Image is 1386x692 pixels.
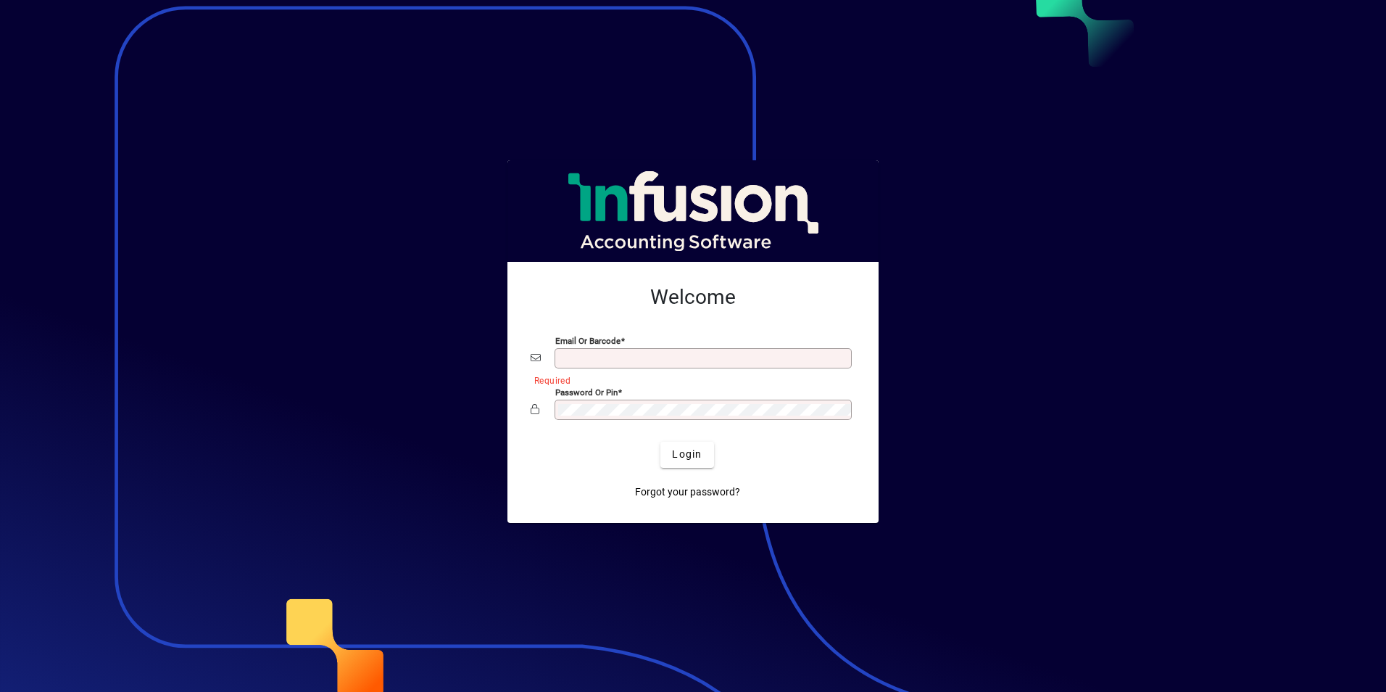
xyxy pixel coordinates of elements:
[555,335,621,345] mat-label: Email or Barcode
[629,479,746,506] a: Forgot your password?
[660,442,713,468] button: Login
[672,447,702,462] span: Login
[635,485,740,500] span: Forgot your password?
[555,387,618,397] mat-label: Password or Pin
[531,285,855,310] h2: Welcome
[534,372,844,387] mat-error: Required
